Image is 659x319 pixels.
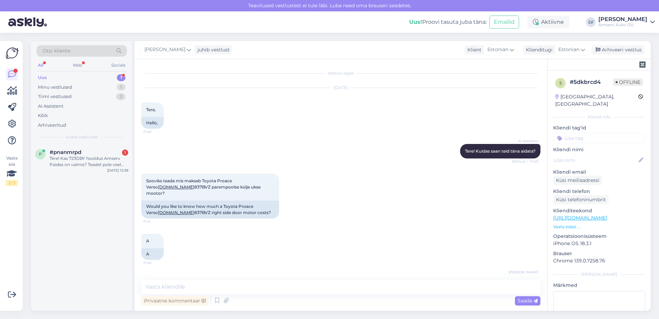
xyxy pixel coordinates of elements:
span: p [39,152,42,157]
div: Küsi meiliaadressi [553,176,602,185]
a: [URL][DOMAIN_NAME] [553,215,607,221]
div: [PERSON_NAME] [553,271,645,278]
div: 1 [117,74,125,81]
div: Klienditugi [523,46,552,54]
div: Proovi tasuta juba täna: [409,18,487,26]
div: LV [586,17,596,27]
p: iPhone OS 18.3.1 [553,240,645,247]
button: Emailid [489,16,519,29]
span: Tere! Kuidas saan teid täna aidata? [465,148,536,154]
div: Amserv Auto OÜ [598,22,647,28]
div: [PERSON_NAME] [598,17,647,22]
p: Chrome 139.0.7258.76 [553,257,645,264]
span: 11:40 [143,129,169,134]
div: # 5dkbrcd4 [570,78,613,86]
div: A [141,248,164,260]
span: Otsi kliente [43,47,70,55]
p: Vaata edasi ... [553,224,645,230]
span: A [146,238,149,243]
div: Arhiveeri vestlus [591,45,645,55]
a: [DOMAIN_NAME] [158,210,194,215]
div: Tere! Kas 723DBY hooldus Amserv Paides on valmis? Teadet pole veel tulnud, aga eilse jutu järgi p... [50,155,128,168]
span: Saada [518,298,538,304]
a: [DOMAIN_NAME] [158,184,194,190]
p: Klienditeekond [553,207,645,214]
div: [DATE] 12:38 [107,168,128,173]
img: zendesk [639,61,646,68]
div: 1 [122,149,128,156]
div: Uus [38,74,47,81]
div: Klient [465,46,481,54]
div: Kõik [38,112,48,119]
p: Kliendi tag'id [553,124,645,132]
div: Tiimi vestlused [38,93,72,100]
div: juhib vestlust [195,46,230,54]
div: 1 [117,84,125,91]
div: Arhiveeritud [38,122,66,129]
b: Uus! [409,19,422,25]
p: Kliendi nimi [553,146,645,153]
div: Would you like to know how much a Toyota Proace Verso 837BVZ right side door motor costs? [141,201,279,219]
span: Uued vestlused [66,134,98,140]
a: [PERSON_NAME]Amserv Auto OÜ [598,17,655,28]
span: Estonian [558,46,579,54]
span: 5 [559,80,562,86]
div: [GEOGRAPHIC_DATA], [GEOGRAPHIC_DATA] [555,93,638,108]
span: #pnanmrpd [50,149,81,155]
div: All [37,61,44,70]
div: Küsi telefoninumbrit [553,195,609,204]
div: [DATE] [141,85,540,91]
div: Socials [110,61,127,70]
span: 11:49 [143,260,169,265]
span: Nähtud ✓ 11:40 [512,159,538,164]
div: Vestlus algas [141,70,540,76]
div: Web [71,61,83,70]
span: [PERSON_NAME] [509,270,538,275]
span: Sooviks teada mis maksab Toyota Proace Verso 837BVZ parempoolse külje ukse mootor? [146,178,262,196]
p: Brauser [553,250,645,257]
div: Vaata siia [6,155,18,186]
p: Kliendi email [553,168,645,176]
div: 3 [116,93,125,100]
p: Märkmed [553,282,645,289]
span: 11:41 [143,219,169,224]
span: [PERSON_NAME] [144,46,185,54]
div: Kliendi info [553,114,645,120]
div: 2 / 3 [6,180,18,186]
div: AI Assistent [38,103,63,110]
span: AI Assistent [513,138,538,144]
span: Tere, [146,107,156,112]
input: Lisa tag [553,133,645,143]
div: Minu vestlused [38,84,72,91]
p: Kliendi telefon [553,188,645,195]
input: Lisa nimi [554,156,637,164]
p: Operatsioonisüsteem [553,233,645,240]
span: Estonian [487,46,508,54]
div: Privaatne kommentaar [141,296,209,306]
span: Offline [613,78,643,86]
img: Askly Logo [6,47,19,60]
div: Aktiivne [527,16,569,28]
div: Hello, [141,117,164,129]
